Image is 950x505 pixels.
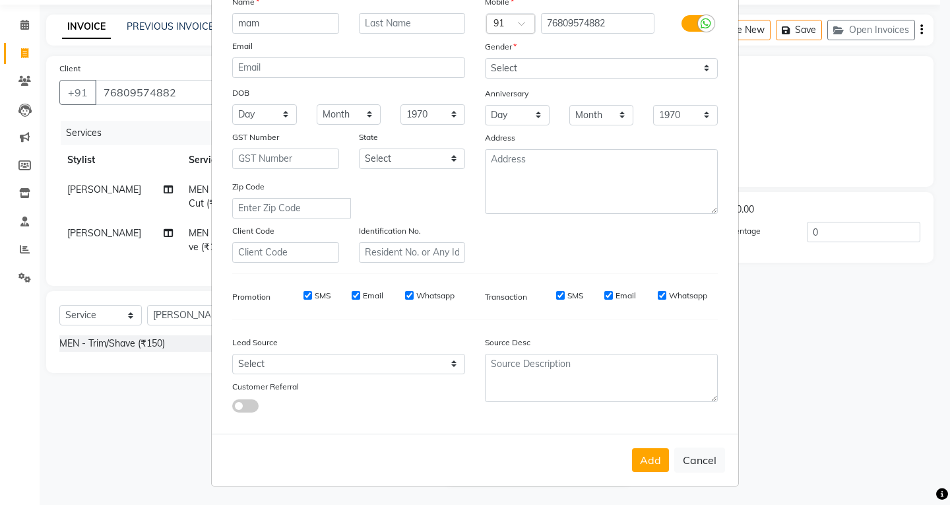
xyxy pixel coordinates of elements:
label: Identification No. [359,225,421,237]
input: Email [232,57,465,78]
label: GST Number [232,131,279,143]
input: Enter Zip Code [232,198,351,219]
input: Resident No. or Any Id [359,242,466,263]
label: Email [363,290,383,302]
input: Client Code [232,242,339,263]
label: State [359,131,378,143]
label: Gender [485,41,517,53]
label: Zip Code [232,181,265,193]
input: Mobile [541,13,655,34]
label: Lead Source [232,337,278,349]
label: Client Code [232,225,274,237]
button: Add [632,448,669,472]
label: Customer Referral [232,381,299,393]
label: DOB [232,87,249,99]
input: First Name [232,13,339,34]
label: Source Desc [485,337,530,349]
label: Whatsapp [669,290,707,302]
button: Cancel [674,448,725,473]
input: Last Name [359,13,466,34]
label: Email [232,40,253,52]
label: Anniversary [485,88,528,100]
label: Address [485,132,515,144]
label: Email [616,290,636,302]
label: Transaction [485,291,527,303]
label: Promotion [232,291,270,303]
input: GST Number [232,149,339,169]
label: SMS [315,290,331,302]
label: SMS [567,290,583,302]
label: Whatsapp [416,290,455,302]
